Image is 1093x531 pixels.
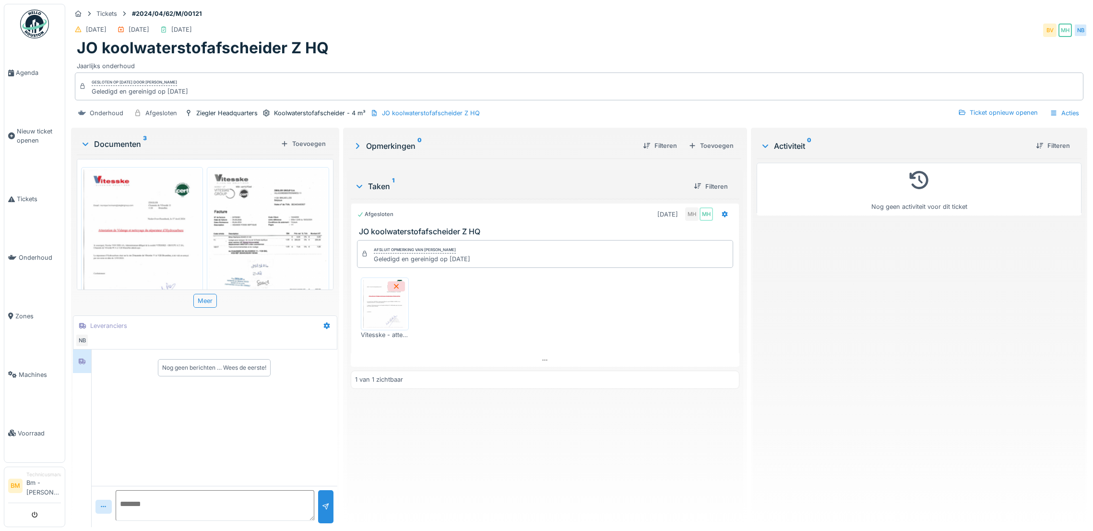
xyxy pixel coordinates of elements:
[353,140,635,152] div: Opmerkingen
[8,479,23,493] li: BM
[1074,24,1087,37] div: NB
[20,10,49,38] img: Badge_color-CXgf-gQk.svg
[143,138,147,150] sup: 3
[17,194,61,204] span: Tickets
[361,330,409,339] div: Vitesske - attest koolwaterstofafscheider - [DATE].pdf
[760,140,1028,152] div: Activiteit
[162,363,266,372] div: Nog geen berichten … Wees de eerste!
[17,127,61,145] span: Nieuw ticket openen
[685,207,699,221] div: MH
[75,334,89,347] div: NB
[8,471,61,503] a: BM TechnicusmanagerBm - [PERSON_NAME]
[209,169,326,335] img: ktr6ni8bal55df7j464mj2sbert9
[77,58,1081,71] div: Jaarlijks onderhoud
[639,139,681,152] div: Filteren
[807,140,811,152] sup: 0
[83,169,201,335] img: 7uuwt6poeqwsaf2cpvvygop8nbgq
[690,180,732,193] div: Filteren
[4,345,65,404] a: Machines
[355,181,686,192] div: Taken
[196,109,258,118] div: Ziegler Headquarters
[92,87,188,96] div: Geledigd en gereinigd op [DATE]
[685,139,737,152] div: Toevoegen
[374,247,456,253] div: Afsluit opmerking van [PERSON_NAME]
[657,210,678,219] div: [DATE]
[77,39,329,57] h1: JO koolwaterstofafscheider Z HQ
[274,109,366,118] div: Koolwaterstofafscheider - 4 m³
[417,140,422,152] sup: 0
[86,25,107,34] div: [DATE]
[129,25,149,34] div: [DATE]
[392,181,394,192] sup: 1
[171,25,192,34] div: [DATE]
[96,9,117,18] div: Tickets
[26,471,61,478] div: Technicusmanager
[4,404,65,462] a: Voorraad
[374,254,470,264] div: Geledigd en gereinigd op [DATE]
[19,370,61,379] span: Machines
[1032,139,1074,152] div: Filteren
[81,138,277,150] div: Documenten
[355,375,403,384] div: 1 van 1 zichtbaar
[1045,106,1083,120] div: Acties
[954,106,1042,119] div: Ticket opnieuw openen
[382,109,480,118] div: JO koolwaterstofafscheider Z HQ
[90,109,123,118] div: Onderhoud
[145,109,177,118] div: Afgesloten
[92,79,177,86] div: Gesloten op [DATE] door [PERSON_NAME]
[359,227,735,236] h3: JO koolwaterstofafscheider Z HQ
[700,207,713,221] div: MH
[15,312,61,321] span: Zones
[193,294,217,308] div: Meer
[16,68,61,77] span: Agenda
[763,167,1075,212] div: Nog geen activiteit voor dit ticket
[4,102,65,170] a: Nieuw ticket openen
[363,280,406,328] img: v058bs2vhphx66igs6s5t2w6seax
[19,253,61,262] span: Onderhoud
[90,321,127,330] div: Leveranciers
[4,229,65,287] a: Onderhoud
[4,44,65,102] a: Agenda
[18,429,61,438] span: Voorraad
[1043,24,1057,37] div: BV
[26,471,61,501] li: Bm - [PERSON_NAME]
[128,9,206,18] strong: #2024/04/62/M/00121
[357,210,393,218] div: Afgesloten
[277,137,330,150] div: Toevoegen
[4,170,65,229] a: Tickets
[4,287,65,346] a: Zones
[1058,24,1072,37] div: MH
